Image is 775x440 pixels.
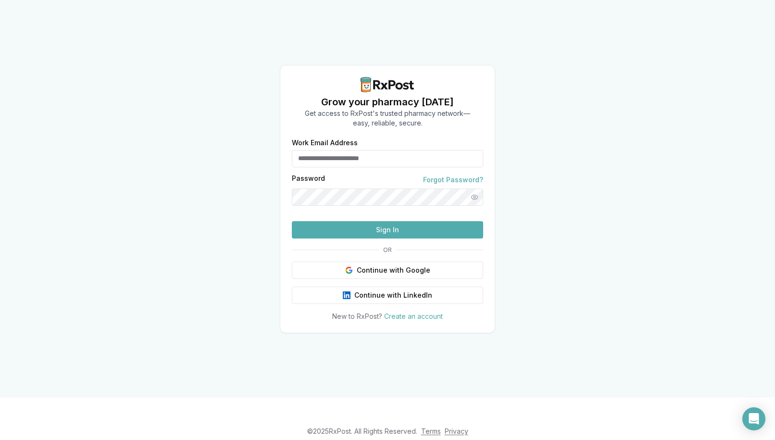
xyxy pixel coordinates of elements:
[292,221,483,239] button: Sign In
[292,175,325,185] label: Password
[421,427,441,435] a: Terms
[357,77,418,92] img: RxPost Logo
[292,262,483,279] button: Continue with Google
[292,139,483,146] label: Work Email Address
[305,109,470,128] p: Get access to RxPost's trusted pharmacy network— easy, reliable, secure.
[423,175,483,185] a: Forgot Password?
[742,407,765,430] div: Open Intercom Messenger
[332,312,382,320] span: New to RxPost?
[343,291,350,299] img: LinkedIn
[384,312,443,320] a: Create an account
[292,287,483,304] button: Continue with LinkedIn
[305,95,470,109] h1: Grow your pharmacy [DATE]
[445,427,468,435] a: Privacy
[466,189,483,206] button: Show password
[379,246,396,254] span: OR
[345,266,353,274] img: Google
